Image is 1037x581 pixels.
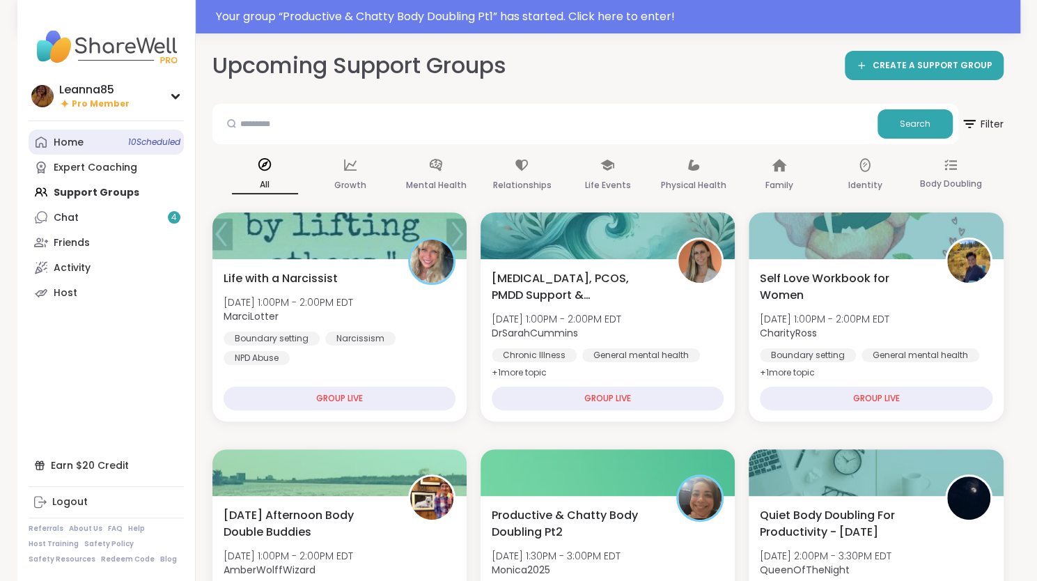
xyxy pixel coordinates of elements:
[845,51,1004,80] a: CREATE A SUPPORT GROUP
[29,555,95,564] a: Safety Resources
[325,332,396,346] div: Narcissism
[947,477,990,520] img: QueenOfTheNight
[492,270,661,304] span: [MEDICAL_DATA], PCOS, PMDD Support & Empowerment
[54,161,137,175] div: Expert Coaching
[760,348,856,362] div: Boundary setting
[54,211,79,225] div: Chat
[224,309,279,323] b: MarciLotter
[72,98,130,110] span: Pro Member
[128,524,145,534] a: Help
[900,118,930,130] span: Search
[108,524,123,534] a: FAQ
[224,387,455,410] div: GROUP LIVE
[919,176,981,192] p: Body Doubling
[410,477,453,520] img: AmberWolffWizard
[224,549,353,563] span: [DATE] 1:00PM - 2:00PM EDT
[492,563,550,577] b: Monica2025
[54,136,84,150] div: Home
[29,205,184,230] a: Chat4
[224,270,338,287] span: Life with a Narcissist
[232,176,298,194] p: All
[29,280,184,305] a: Host
[760,507,929,541] span: Quiet Body Doubling For Productivity - [DATE]
[878,109,953,139] button: Search
[760,549,891,563] span: [DATE] 2:00PM - 3:30PM EDT
[128,137,180,148] span: 10 Scheduled
[29,539,79,549] a: Host Training
[765,177,793,194] p: Family
[947,240,990,283] img: CharityRoss
[29,524,63,534] a: Referrals
[59,82,130,98] div: Leanna85
[160,555,177,564] a: Blog
[760,563,850,577] b: QueenOfTheNight
[678,477,722,520] img: Monica2025
[873,60,992,72] span: CREATE A SUPPORT GROUP
[961,107,1004,141] span: Filter
[29,22,184,71] img: ShareWell Nav Logo
[224,351,290,365] div: NPD Abuse
[29,155,184,180] a: Expert Coaching
[410,240,453,283] img: MarciLotter
[678,240,722,283] img: DrSarahCummins
[224,295,353,309] span: [DATE] 1:00PM - 2:00PM EDT
[760,387,992,410] div: GROUP LIVE
[848,177,882,194] p: Identity
[29,230,184,255] a: Friends
[54,286,77,300] div: Host
[492,348,577,362] div: Chronic Illness
[492,387,724,410] div: GROUP LIVE
[29,453,184,478] div: Earn $20 Credit
[29,130,184,155] a: Home10Scheduled
[861,348,979,362] div: General mental health
[492,549,621,563] span: [DATE] 1:30PM - 3:00PM EDT
[584,177,630,194] p: Life Events
[492,312,621,326] span: [DATE] 1:00PM - 2:00PM EDT
[760,326,817,340] b: CharityRoss
[224,332,320,346] div: Boundary setting
[224,563,315,577] b: AmberWolffWizard
[216,8,1012,25] div: Your group “ Productive & Chatty Body Doubling Pt1 ” has started. Click here to enter!
[101,555,155,564] a: Redeem Code
[760,312,889,326] span: [DATE] 1:00PM - 2:00PM EDT
[54,261,91,275] div: Activity
[84,539,134,549] a: Safety Policy
[29,490,184,515] a: Logout
[224,507,393,541] span: [DATE] Afternoon Body Double Buddies
[212,50,506,82] h2: Upcoming Support Groups
[69,524,102,534] a: About Us
[760,270,929,304] span: Self Love Workbook for Women
[54,236,90,250] div: Friends
[31,85,54,107] img: Leanna85
[961,104,1004,144] button: Filter
[29,255,184,280] a: Activity
[661,177,726,194] p: Physical Health
[582,348,700,362] div: General mental health
[492,507,661,541] span: Productive & Chatty Body Doubling Pt2
[171,212,177,224] span: 4
[492,326,578,340] b: DrSarahCummins
[492,177,551,194] p: Relationships
[52,495,88,509] div: Logout
[334,177,366,194] p: Growth
[406,177,467,194] p: Mental Health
